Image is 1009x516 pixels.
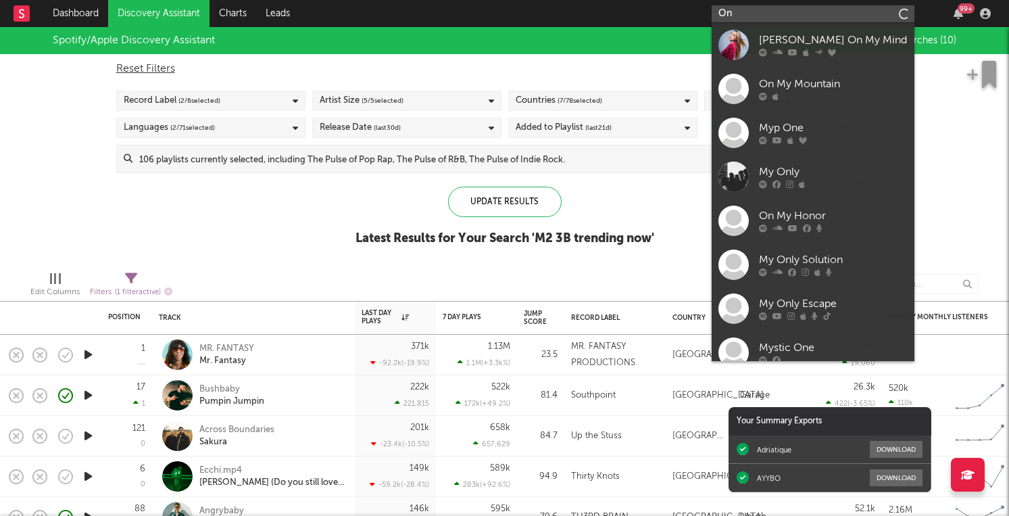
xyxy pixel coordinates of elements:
[712,331,914,375] a: Mystic One
[199,383,264,396] div: Bushbaby
[490,464,510,473] div: 589k
[115,289,161,296] span: ( 1 filter active)
[411,342,429,351] div: 371k
[491,505,510,513] div: 595k
[940,36,956,45] span: ( 10 )
[370,480,429,489] div: -59.2k ( -28.4 % )
[170,120,215,136] span: ( 2 / 71 selected)
[132,424,145,433] div: 121
[712,243,914,287] a: My Only Solution
[141,481,145,488] div: 0
[141,344,145,353] div: 1
[443,313,490,321] div: 7 Day Plays
[870,469,922,486] button: Download
[672,428,727,444] div: [GEOGRAPHIC_DATA]
[759,208,908,225] div: On My Honor
[410,505,429,513] div: 146k
[199,355,254,367] div: Mr. Fantasy
[137,383,145,392] div: 17
[672,388,764,404] div: [GEOGRAPHIC_DATA]
[30,267,80,306] div: Edit Columns
[740,388,770,404] div: Garage
[759,296,908,312] div: My Only Escape
[516,93,602,109] div: Countries
[90,284,172,301] div: Filters
[712,199,914,243] a: On My Honor
[124,93,220,109] div: Record Label
[571,428,622,444] div: Up the Stuss
[159,314,341,322] div: Track
[116,61,893,77] div: Reset Filters
[488,342,510,351] div: 1.13M
[410,383,429,392] div: 222k
[889,398,913,407] div: 110k
[199,343,254,367] a: MR. FANTASYMr. Fantasy
[199,396,264,408] div: Pumpin Jumpin
[133,399,145,408] div: 1
[571,314,652,322] div: Record Label
[759,252,908,268] div: My Only Solution
[842,358,875,367] div: 19,060
[712,287,914,331] a: My Only Escape
[199,465,345,489] a: Ecchi.mp4[PERSON_NAME] (Do you still love me?)
[140,465,145,473] div: 6
[370,358,429,367] div: -92.2k ( -19.9 % )
[395,399,429,408] div: 221,815
[524,310,547,326] div: Jump Score
[199,465,345,477] div: Ecchi.mp4
[889,384,908,393] div: 520k
[53,32,215,49] div: Spotify/Apple Discovery Assistant
[870,441,922,458] button: Download
[108,313,141,321] div: Position
[712,5,914,22] input: Search for artists
[199,477,345,489] div: [PERSON_NAME] (Do you still love me?)
[30,284,80,300] div: Edit Columns
[759,120,908,137] div: Myp One
[374,120,401,136] span: (last 30 d)
[672,347,764,363] div: [GEOGRAPHIC_DATA]
[199,343,254,355] div: MR. FANTASY
[320,120,401,136] div: Release Date
[759,340,908,356] div: Mystic One
[672,314,720,322] div: Country
[759,164,908,181] div: My Only
[473,440,510,448] div: 657,629
[571,339,659,371] div: MR. FANTASY PRODUCTIONS
[90,267,172,306] div: Filters(1 filter active)
[954,8,963,19] button: 99+
[712,155,914,199] a: My Only
[759,32,908,49] div: [PERSON_NAME] On My Mind
[199,424,274,436] div: Across Boundaries
[558,93,602,109] span: ( 7 / 78 selected)
[141,440,145,448] div: 0
[362,309,409,325] div: Last Day Plays
[410,464,429,473] div: 149k
[371,440,429,448] div: -23.4k ( -10.5 % )
[134,505,145,513] div: 88
[889,506,912,515] div: 2.16M
[516,120,612,136] div: Added to Playlist
[729,407,931,436] div: Your Summary Exports
[524,388,558,404] div: 81.4
[524,428,558,444] div: 84.7
[672,469,764,485] div: [GEOGRAPHIC_DATA]
[456,399,510,408] div: 172k ( +49.2 % )
[712,111,914,155] a: Myp One
[199,424,274,448] a: Across BoundariesSakura
[712,67,914,111] a: On My Mountain
[571,469,620,485] div: Thirty Knots
[757,473,781,483] div: AYYBO
[410,423,429,432] div: 201k
[524,347,558,363] div: 23.5
[524,469,558,485] div: 94.9
[362,93,403,109] span: ( 5 / 5 selected)
[877,274,979,294] input: Search...
[855,505,875,513] div: 52.1k
[759,76,908,93] div: On My Mountain
[132,145,893,172] input: 106 playlists currently selected, including The Pulse of Pop Rap, The Pulse of R&B, The Pulse of ...
[491,383,510,392] div: 522k
[178,93,220,109] span: ( 2 / 6 selected)
[490,423,510,432] div: 658k
[889,313,990,321] div: Spotify Monthly Listeners
[458,358,510,367] div: 1.1M ( +3.3k % )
